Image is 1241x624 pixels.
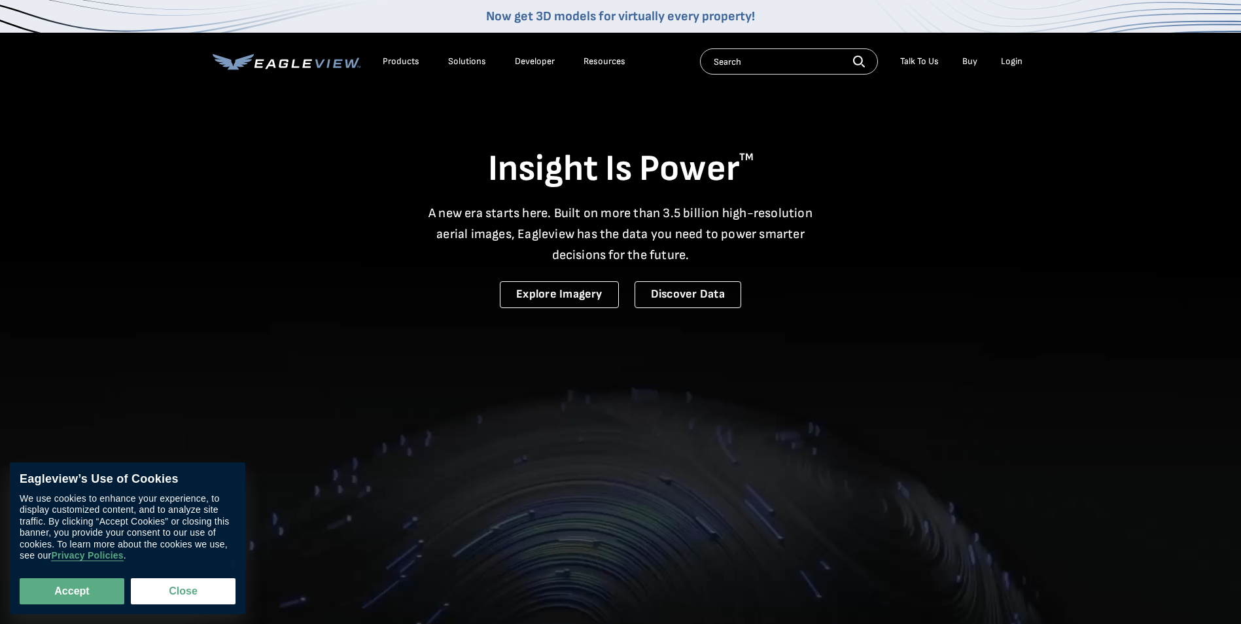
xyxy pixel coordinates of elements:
a: Buy [962,56,977,67]
div: Products [383,56,419,67]
a: Explore Imagery [500,281,619,308]
a: Privacy Policies [51,551,123,562]
a: Now get 3D models for virtually every property! [486,9,755,24]
div: We use cookies to enhance your experience, to display customized content, and to analyze site tra... [20,493,236,562]
input: Search [700,48,878,75]
h1: Insight Is Power [213,147,1029,192]
button: Close [131,578,236,604]
p: A new era starts here. Built on more than 3.5 billion high-resolution aerial images, Eagleview ha... [421,203,821,266]
a: Developer [515,56,555,67]
div: Login [1001,56,1023,67]
a: Discover Data [635,281,741,308]
sup: TM [739,151,754,164]
div: Solutions [448,56,486,67]
div: Resources [584,56,625,67]
button: Accept [20,578,124,604]
div: Eagleview’s Use of Cookies [20,472,236,487]
div: Talk To Us [900,56,939,67]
